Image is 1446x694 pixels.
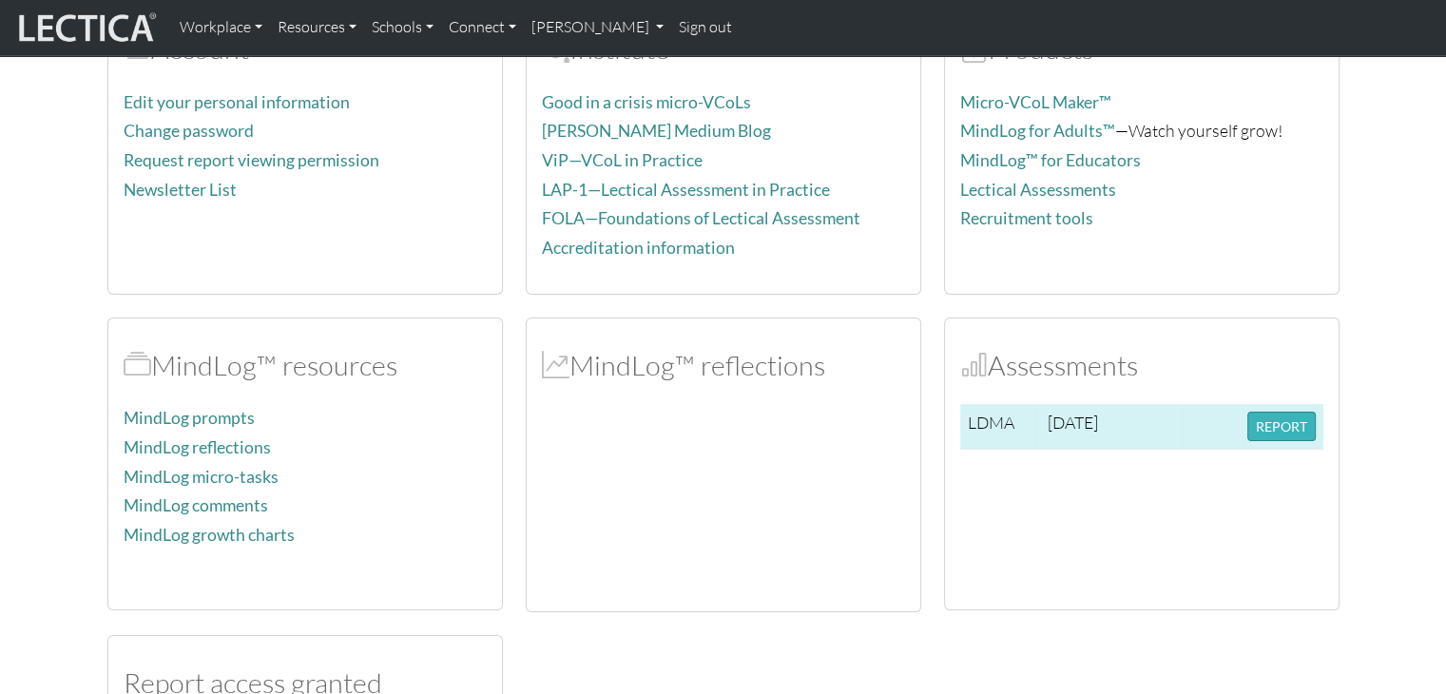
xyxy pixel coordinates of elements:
a: Request report viewing permission [124,150,379,170]
span: MindLog™ resources [124,348,151,382]
h2: Account [124,32,487,66]
td: LDMA [960,404,1040,450]
button: REPORT [1247,412,1316,441]
a: Recruitment tools [960,208,1093,228]
a: [PERSON_NAME] [524,8,671,48]
a: MindLog™ for Educators [960,150,1141,170]
a: Sign out [671,8,740,48]
h2: Products [960,32,1323,66]
img: lecticalive [14,10,157,46]
a: MindLog reflections [124,437,271,457]
a: Resources [270,8,364,48]
a: FOLA—Foundations of Lectical Assessment [542,208,860,228]
a: [PERSON_NAME] Medium Blog [542,121,771,141]
span: [DATE] [1047,412,1097,433]
p: —Watch yourself grow! [960,117,1323,145]
a: Micro-VCoL Maker™ [960,92,1111,112]
a: MindLog for Adults™ [960,121,1115,141]
a: Workplace [172,8,270,48]
a: Schools [364,8,441,48]
a: Lectical Assessments [960,180,1116,200]
a: Accreditation information [542,238,735,258]
a: Connect [441,8,524,48]
a: Change password [124,121,254,141]
a: ViP—VCoL in Practice [542,150,703,170]
a: MindLog micro-tasks [124,467,279,487]
h2: MindLog™ resources [124,349,487,382]
a: Edit your personal information [124,92,350,112]
a: MindLog growth charts [124,525,295,545]
a: Newsletter List [124,180,237,200]
h2: MindLog™ reflections [542,349,905,382]
a: Good in a crisis micro-VCoLs [542,92,751,112]
a: MindLog prompts [124,408,255,428]
h2: Assessments [960,349,1323,382]
h2: Institute [542,32,905,66]
span: MindLog [542,348,569,382]
span: Assessments [960,348,988,382]
a: LAP-1—Lectical Assessment in Practice [542,180,830,200]
a: MindLog comments [124,495,268,515]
